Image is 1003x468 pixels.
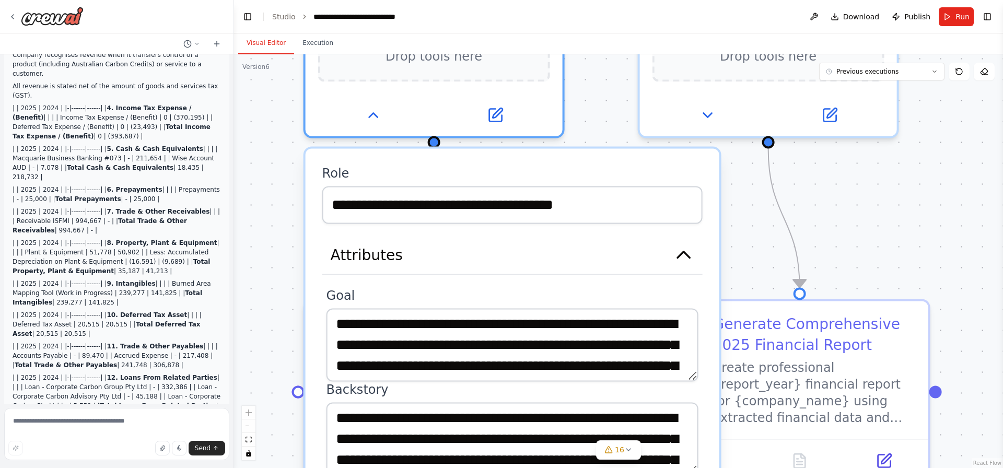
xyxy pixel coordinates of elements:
strong: Total Cash & Cash Equivalents [67,164,173,171]
button: fit view [242,433,255,447]
button: Execution [294,32,342,54]
button: zoom out [242,419,255,433]
p: | | 2025 | 2024 | |-|------|------| | | | | | Loan - Corporate Carbon Group Pty Ltd | - | 332,386... [13,373,221,420]
button: Click to speak your automation idea [172,441,186,455]
button: Download [826,7,884,26]
p: All revenue is stated net of the amount of goods and services tax (GST). [13,81,221,100]
button: toggle interactivity [242,447,255,460]
span: Send [195,444,211,452]
div: Version 6 [242,63,270,71]
button: Hide left sidebar [240,9,255,24]
label: Role [322,165,703,182]
strong: 12. Loans From Related Parties [107,374,217,381]
strong: Total Loans From Related Parties [100,402,216,409]
p: | | 2025 | 2024 | |-|------|------| | | | | | Burned Area Mapping Tool (Work in Progress) | 239,2... [13,279,221,307]
strong: 7. Trade & Other Receivables [107,208,209,215]
button: Visual Editor [238,32,294,54]
a: Studio [272,13,296,21]
strong: Total Prepayments [55,195,121,203]
strong: 11. Trade & Other Payables [107,343,203,350]
strong: Total Trade & Other Payables [15,361,117,369]
span: Run [955,11,970,22]
strong: 6. Prepayments [107,186,162,193]
button: Show right sidebar [980,9,995,24]
button: Open in side panel [771,102,889,127]
strong: 8. Property, Plant & Equipment [107,239,217,247]
strong: 5. Cash & Cash Equivalents [107,145,203,153]
button: Open in side panel [436,102,554,127]
nav: breadcrumb [272,11,418,22]
a: React Flow attribution [973,460,1001,466]
strong: Total Deferred Tax Asset [13,321,201,337]
button: Previous executions [819,63,944,80]
label: Backstory [326,381,698,398]
button: Attributes [322,236,703,275]
strong: Total Trade & Other Receivables [13,217,187,234]
button: Send [189,441,225,455]
div: Generate Comprehensive 2025 Financial Report [713,313,916,355]
p: | | 2025 | 2024 | |-|------|------| | | | | | Income Tax Expense / (Benefit) | 0 | (370,195) | | ... [13,103,221,141]
button: 16 [596,440,641,460]
span: Publish [904,11,930,22]
button: Switch to previous chat [179,38,204,50]
span: 16 [615,444,624,455]
p: | | 2025 | 2024 | |-|------|------| | | | | | Prepayments | - | 25,000 | | | - | 25,000 | [13,185,221,204]
div: React Flow controls [242,406,255,460]
button: Improve this prompt [8,441,23,455]
p: | | 2025 | 2024 | |-|------|------| | | | | | Deferred Tax Asset | 20,515 | 20,515 | | | 20,515 |... [13,310,221,338]
div: Create professional {report_year} financial report for {company_name} using extracted financial d... [713,359,916,426]
button: Publish [888,7,935,26]
button: Run [939,7,974,26]
img: Logo [21,7,84,26]
span: Previous executions [836,67,899,76]
span: Drop tools here [386,46,482,67]
span: Attributes [331,244,403,265]
strong: 9. Intangibles [107,280,155,287]
g: Edge from d849b331-83ec-4fa2-a955-8b19f398b13c to 0074cc81-d9df-49d0-9f17-425270ea4987 [758,148,810,287]
p: | | 2025 | 2024 | |-|------|------| | | | | | Receivable ISFMI | 994,667 | - | | | 994,667 | - | [13,207,221,235]
button: Start a new chat [208,38,225,50]
p: | | 2025 | 2024 | |-|------|------| | | | | | Macquarie Business Banking #073 | - | 211,654 | | W... [13,144,221,182]
p: | | 2025 | 2024 | |-|------|------| | | | | | Accounts Payable | - | 89,470 | | Accrued Expense |... [13,342,221,370]
label: Goal [326,287,698,304]
button: Upload files [155,441,170,455]
strong: 10. Deferred Tax Asset [107,311,187,319]
p: | | 2025 | 2024 | |-|------|------| | | | | | Plant & Equipment | 51,778 | 50,902 | | Less: Accum... [13,238,221,276]
span: Download [843,11,880,22]
span: Drop tools here [720,46,817,67]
